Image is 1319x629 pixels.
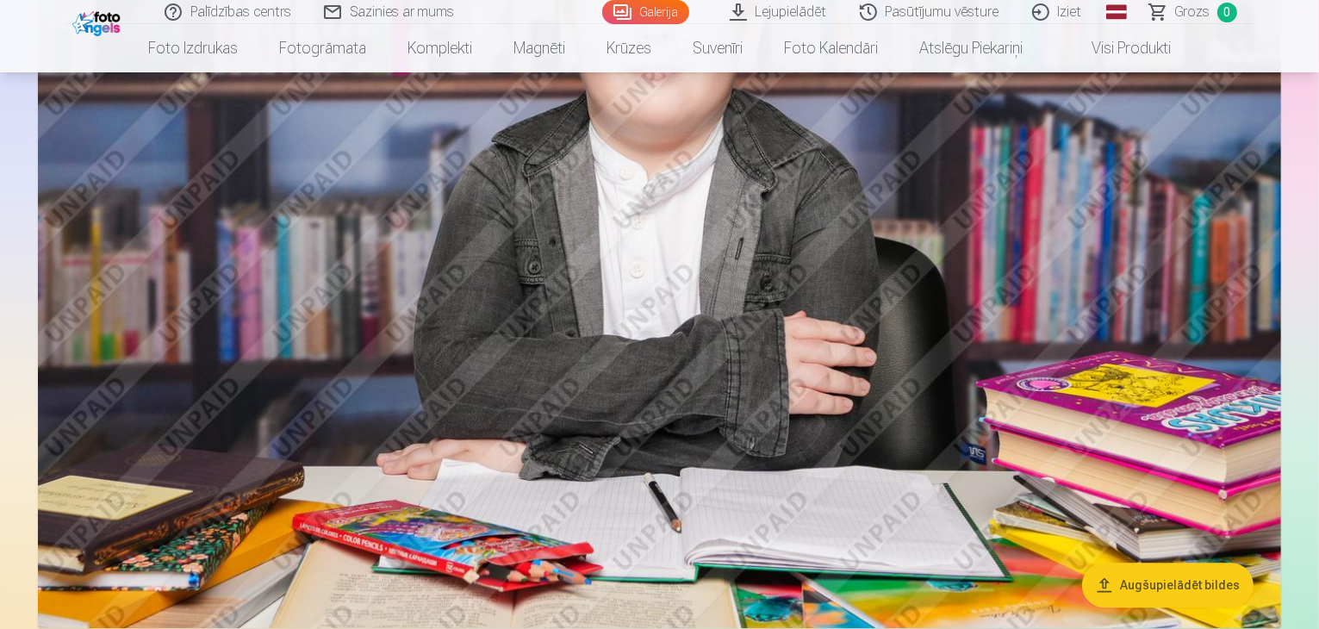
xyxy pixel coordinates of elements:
a: Suvenīri [672,24,763,72]
button: Augšupielādēt bildes [1082,564,1254,608]
a: Foto izdrukas [128,24,258,72]
a: Fotogrāmata [258,24,387,72]
img: /fa1 [72,7,125,36]
a: Magnēti [493,24,586,72]
a: Visi produkti [1043,24,1191,72]
span: 0 [1217,3,1237,22]
a: Foto kalendāri [763,24,899,72]
span: Grozs [1175,2,1210,22]
a: Atslēgu piekariņi [899,24,1043,72]
a: Komplekti [387,24,493,72]
a: Krūzes [586,24,672,72]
